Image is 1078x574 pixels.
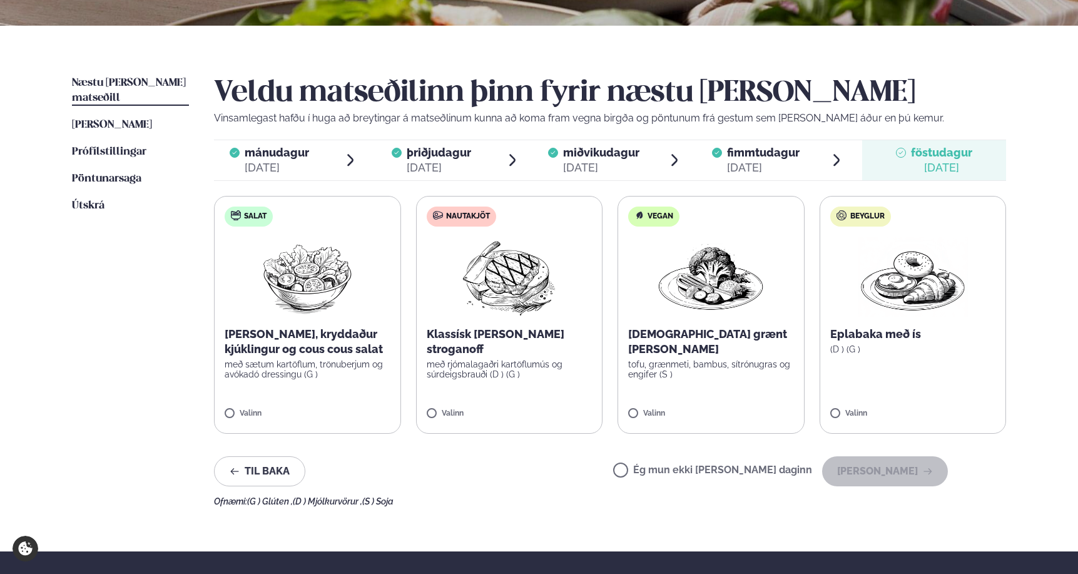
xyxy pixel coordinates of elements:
[427,327,592,357] p: Klassísk [PERSON_NAME] stroganoff
[563,146,639,159] span: miðvikudagur
[225,327,390,357] p: [PERSON_NAME], kryddaður kjúklingur og cous cous salat
[244,212,267,222] span: Salat
[362,496,394,506] span: (S ) Soja
[822,456,948,486] button: [PERSON_NAME]
[563,160,639,175] div: [DATE]
[836,210,847,220] img: bagle-new-16px.svg
[245,160,309,175] div: [DATE]
[72,173,141,184] span: Pöntunarsaga
[72,78,186,103] span: Næstu [PERSON_NAME] matseðill
[72,198,104,213] a: Útskrá
[427,359,592,379] p: með rjómalagaðri kartöflumús og súrdeigsbrauði (D ) (G )
[727,160,800,175] div: [DATE]
[628,359,794,379] p: tofu, grænmeti, bambus, sítrónugras og engifer (S )
[72,120,152,130] span: [PERSON_NAME]
[634,210,644,220] img: Vegan.svg
[72,118,152,133] a: [PERSON_NAME]
[407,146,471,159] span: þriðjudagur
[830,327,996,342] p: Eplabaka með ís
[72,145,146,160] a: Prófílstillingar
[446,212,490,222] span: Nautakjöt
[858,237,968,317] img: Croissant.png
[231,210,241,220] img: salad.svg
[407,160,471,175] div: [DATE]
[911,146,972,159] span: föstudagur
[214,76,1006,111] h2: Veldu matseðilinn þinn fyrir næstu [PERSON_NAME]
[727,146,800,159] span: fimmtudagur
[72,146,146,157] span: Prófílstillingar
[72,76,189,106] a: Næstu [PERSON_NAME] matseðill
[648,212,673,222] span: Vegan
[830,344,996,354] p: (D ) (G )
[252,237,363,317] img: Salad.png
[628,327,794,357] p: [DEMOGRAPHIC_DATA] grænt [PERSON_NAME]
[454,237,564,317] img: Beef-Meat.png
[214,111,1006,126] p: Vinsamlegast hafðu í huga að breytingar á matseðlinum kunna að koma fram vegna birgða og pöntunum...
[247,496,293,506] span: (G ) Glúten ,
[72,200,104,211] span: Útskrá
[214,496,1006,506] div: Ofnæmi:
[13,536,38,561] a: Cookie settings
[72,172,141,187] a: Pöntunarsaga
[433,210,443,220] img: beef.svg
[214,456,305,486] button: Til baka
[225,359,390,379] p: með sætum kartöflum, trönuberjum og avókadó dressingu (G )
[656,237,766,317] img: Vegan.png
[850,212,885,222] span: Beyglur
[245,146,309,159] span: mánudagur
[293,496,362,506] span: (D ) Mjólkurvörur ,
[911,160,972,175] div: [DATE]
